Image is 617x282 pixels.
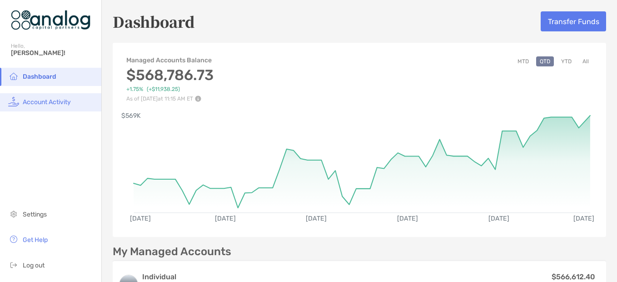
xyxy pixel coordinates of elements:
text: [DATE] [215,215,236,222]
h5: Dashboard [113,11,195,32]
span: [PERSON_NAME]! [11,49,96,57]
text: [DATE] [306,215,327,222]
h4: Managed Accounts Balance [126,56,214,64]
img: get-help icon [8,234,19,245]
span: Settings [23,211,47,218]
text: [DATE] [398,215,418,222]
img: Performance Info [195,96,201,102]
text: [DATE] [488,215,509,222]
span: Account Activity [23,98,71,106]
span: Log out [23,262,45,269]
button: QTD [536,56,554,66]
button: All [579,56,592,66]
span: Get Help [23,236,48,244]
img: settings icon [8,208,19,219]
text: $569K [121,112,141,120]
p: As of [DATE] at 11:15 AM ET [126,96,214,102]
span: +1.75% [126,86,143,93]
p: My Managed Accounts [113,246,231,257]
img: household icon [8,70,19,81]
img: Zoe Logo [11,4,90,36]
span: Dashboard [23,73,56,81]
img: activity icon [8,96,19,107]
text: [DATE] [573,215,594,222]
button: Transfer Funds [541,11,606,31]
h3: $568,786.73 [126,66,214,84]
button: MTD [514,56,532,66]
img: logout icon [8,259,19,270]
button: YTD [557,56,575,66]
text: [DATE] [130,215,151,222]
span: ( +$11,938.25 ) [147,86,180,93]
